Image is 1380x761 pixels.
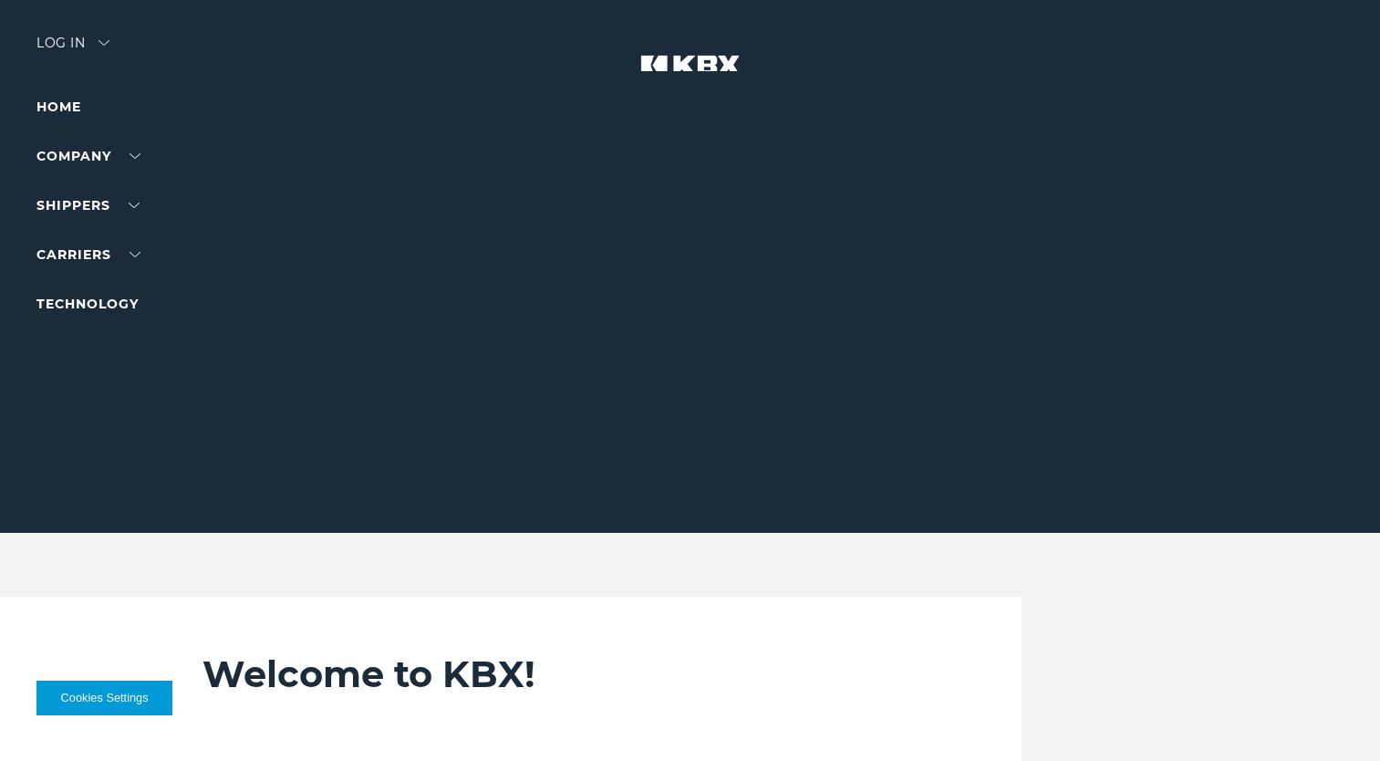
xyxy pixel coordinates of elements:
[36,36,109,63] div: Log in
[202,652,948,697] h2: Welcome to KBX!
[622,36,759,117] img: kbx logo
[36,148,140,164] a: Company
[36,99,81,115] a: Home
[99,40,109,46] img: arrow
[36,296,139,312] a: Technology
[36,681,172,715] button: Cookies Settings
[36,246,140,263] a: Carriers
[36,197,140,214] a: SHIPPERS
